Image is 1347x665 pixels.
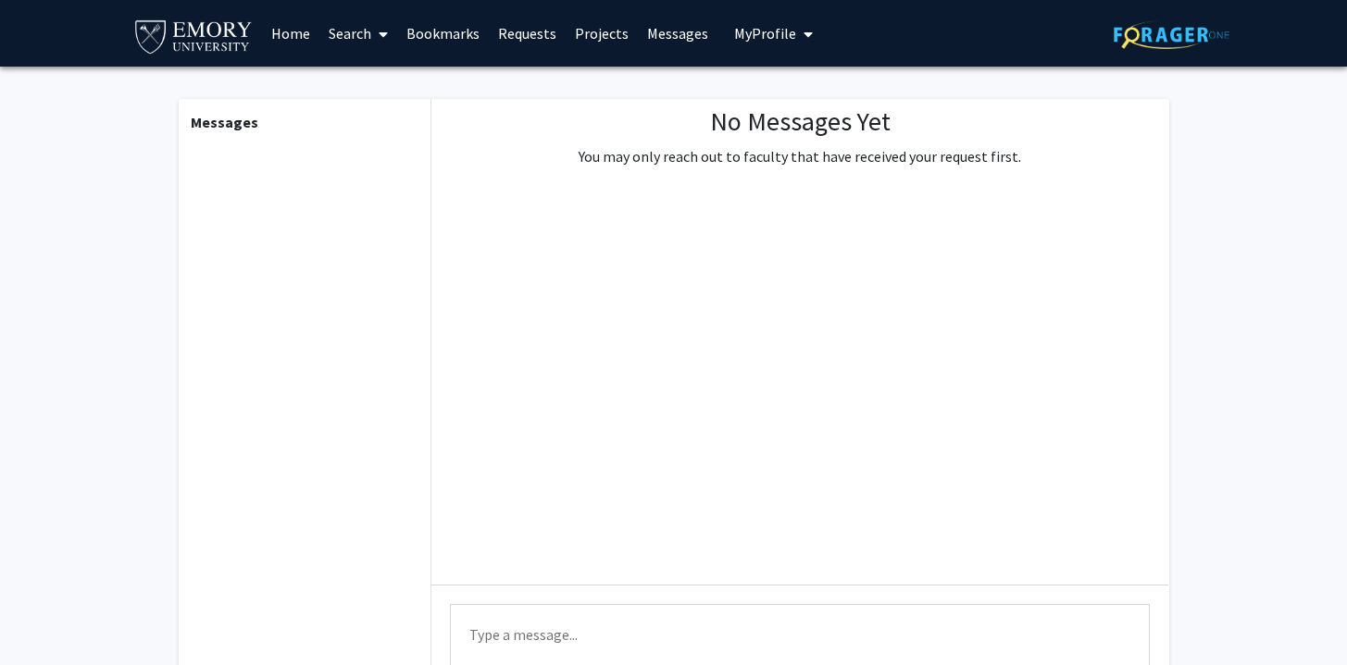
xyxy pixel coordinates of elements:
[397,1,489,66] a: Bookmarks
[579,106,1021,138] h1: No Messages Yet
[566,1,638,66] a: Projects
[319,1,397,66] a: Search
[1114,20,1229,49] img: ForagerOne Logo
[132,15,256,56] img: Emory University Logo
[262,1,319,66] a: Home
[489,1,566,66] a: Requests
[14,582,79,651] iframe: Chat
[638,1,717,66] a: Messages
[191,113,258,131] b: Messages
[734,24,796,43] span: My Profile
[579,145,1021,167] p: You may only reach out to faculty that have received your request first.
